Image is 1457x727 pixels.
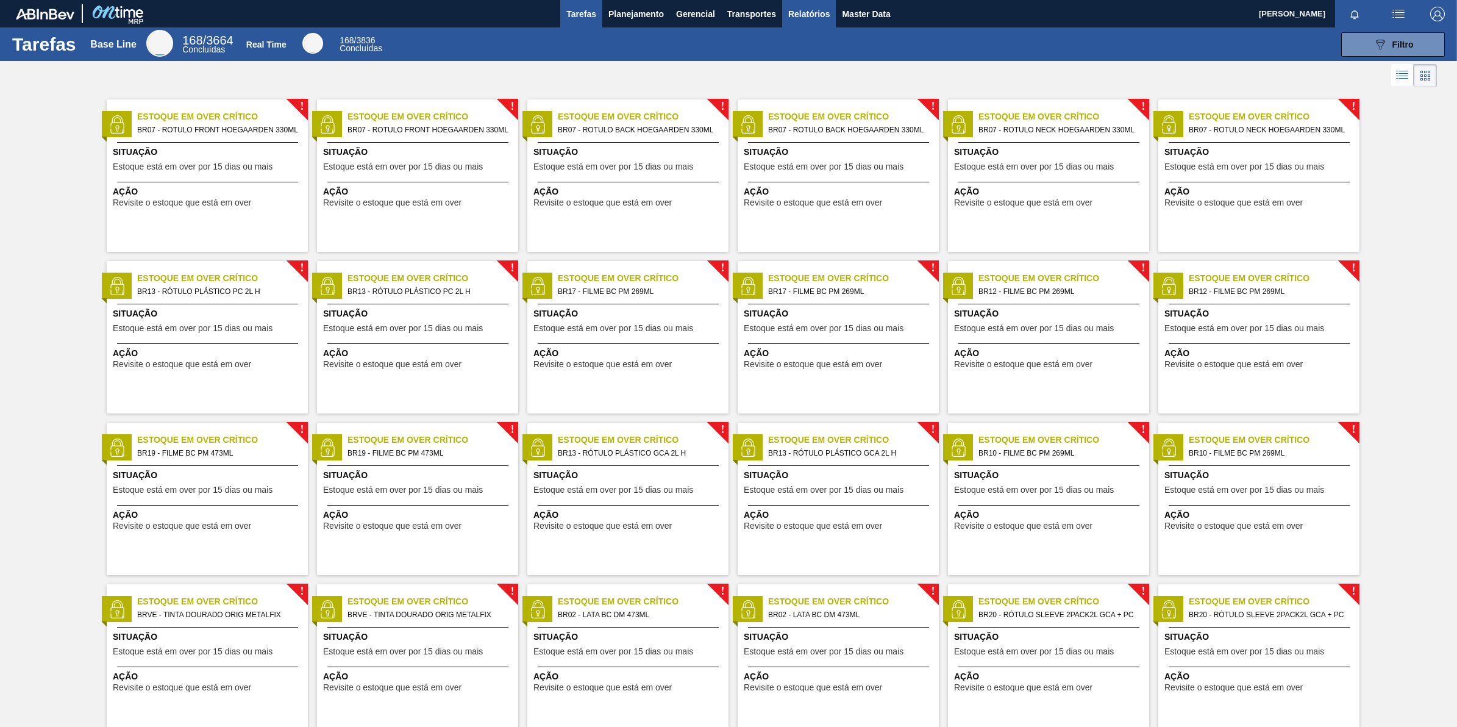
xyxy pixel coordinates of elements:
span: Ação [113,347,305,360]
span: Estoque em Over Crítico [347,434,518,446]
span: Situação [533,307,725,320]
img: status [949,600,967,618]
span: ! [1141,263,1145,273]
img: status [739,600,757,618]
span: Tarefas [566,7,596,21]
span: Ação [744,509,936,521]
span: Revisite o estoque que está em over [954,198,1092,207]
span: Estoque está em over por 15 dias ou mais [744,324,903,333]
span: Situação [533,146,725,159]
span: BR07 - ROTULO NECK HOEGAARDEN 330ML [1189,123,1350,137]
span: Revisite o estoque que está em over [533,198,672,207]
span: Estoque está em over por 15 dias ou mais [113,162,273,171]
span: BR07 - ROTULO FRONT HOEGAARDEN 330ML [347,123,508,137]
span: ! [931,425,935,434]
span: Estoque está em over por 15 dias ou mais [954,485,1114,495]
span: Revisite o estoque que está em over [1164,683,1303,692]
span: Situação [954,307,1146,320]
span: Estoque está em over por 15 dias ou mais [323,647,483,656]
span: Estoque em Over Crítico [347,595,518,608]
span: Situação [1164,469,1356,482]
span: Concluídas [182,45,225,54]
span: Ação [954,185,1146,198]
span: Estoque está em over por 15 dias ou mais [744,162,903,171]
span: Estoque está em over por 15 dias ou mais [1164,162,1324,171]
span: ! [1352,102,1355,111]
div: Real Time [340,37,382,52]
span: ! [721,102,724,111]
span: Estoque está em over por 15 dias ou mais [323,324,483,333]
span: Situação [533,469,725,482]
span: Estoque está em over por 15 dias ou mais [113,647,273,656]
span: ! [300,263,304,273]
span: Estoque em Over Crítico [978,595,1149,608]
span: BR13 - RÓTULO PLÁSTICO PC 2L H [137,285,298,298]
span: Estoque está em over por 15 dias ou mais [744,485,903,495]
span: Estoque está em over por 15 dias ou mais [533,324,693,333]
span: Situação [533,631,725,643]
span: BR17 - FILME BC PM 269ML [768,285,929,298]
span: Ação [323,670,515,683]
img: status [739,115,757,134]
span: Transportes [727,7,776,21]
div: Real Time [302,33,323,54]
span: ! [931,263,935,273]
span: ! [300,587,304,596]
span: ! [1352,425,1355,434]
span: Revisite o estoque que está em over [744,360,882,369]
span: BR07 - ROTULO BACK HOEGAARDEN 330ML [768,123,929,137]
span: Situação [1164,307,1356,320]
span: 168 [340,35,354,45]
span: Estoque está em over por 15 dias ou mais [954,162,1114,171]
span: Estoque em Over Crítico [978,272,1149,285]
img: status [529,439,547,457]
span: Ação [1164,509,1356,521]
span: Revisite o estoque que está em over [1164,360,1303,369]
span: ! [721,587,724,596]
span: Revisite o estoque que está em over [1164,198,1303,207]
span: Estoque em Over Crítico [768,272,939,285]
span: Situação [113,469,305,482]
span: Estoque está em over por 15 dias ou mais [533,485,693,495]
span: Ação [954,670,1146,683]
span: Situação [744,307,936,320]
span: Revisite o estoque que está em over [954,360,1092,369]
img: status [1160,115,1178,134]
span: ! [931,102,935,111]
img: status [1160,277,1178,295]
span: Situação [113,307,305,320]
span: BR20 - RÓTULO SLEEVE 2PACK2L GCA + PC [1189,608,1350,621]
img: status [108,115,126,134]
span: BR02 - LATA BC DM 473ML [768,608,929,621]
span: BRVE - TINTA DOURADO ORIG METALFIX [137,608,298,621]
img: status [529,600,547,618]
span: Estoque está em over por 15 dias ou mais [323,162,483,171]
span: Revisite o estoque que está em over [1164,521,1303,531]
span: ! [510,587,514,596]
img: status [739,439,757,457]
div: Base Line [182,35,233,54]
span: Ação [323,347,515,360]
span: Estoque está em over por 15 dias ou mais [954,647,1114,656]
img: status [108,600,126,618]
span: Master Data [842,7,890,21]
span: ! [1141,102,1145,111]
button: Notificações [1335,5,1374,23]
span: Estoque em Over Crítico [137,110,308,123]
span: Situação [323,146,515,159]
img: userActions [1391,7,1406,21]
span: Revisite o estoque que está em over [323,198,461,207]
span: Ação [113,670,305,683]
span: Planejamento [608,7,664,21]
button: Filtro [1341,32,1445,57]
img: status [1160,600,1178,618]
span: ! [300,425,304,434]
img: status [949,439,967,457]
span: BR20 - RÓTULO SLEEVE 2PACK2L GCA + PC [978,608,1139,621]
span: Estoque em Over Crítico [978,110,1149,123]
span: BR02 - LATA BC DM 473ML [558,608,719,621]
span: Situação [323,469,515,482]
span: Ação [533,347,725,360]
span: BR19 - FILME BC PM 473ML [347,446,508,460]
span: Estoque em Over Crítico [978,434,1149,446]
